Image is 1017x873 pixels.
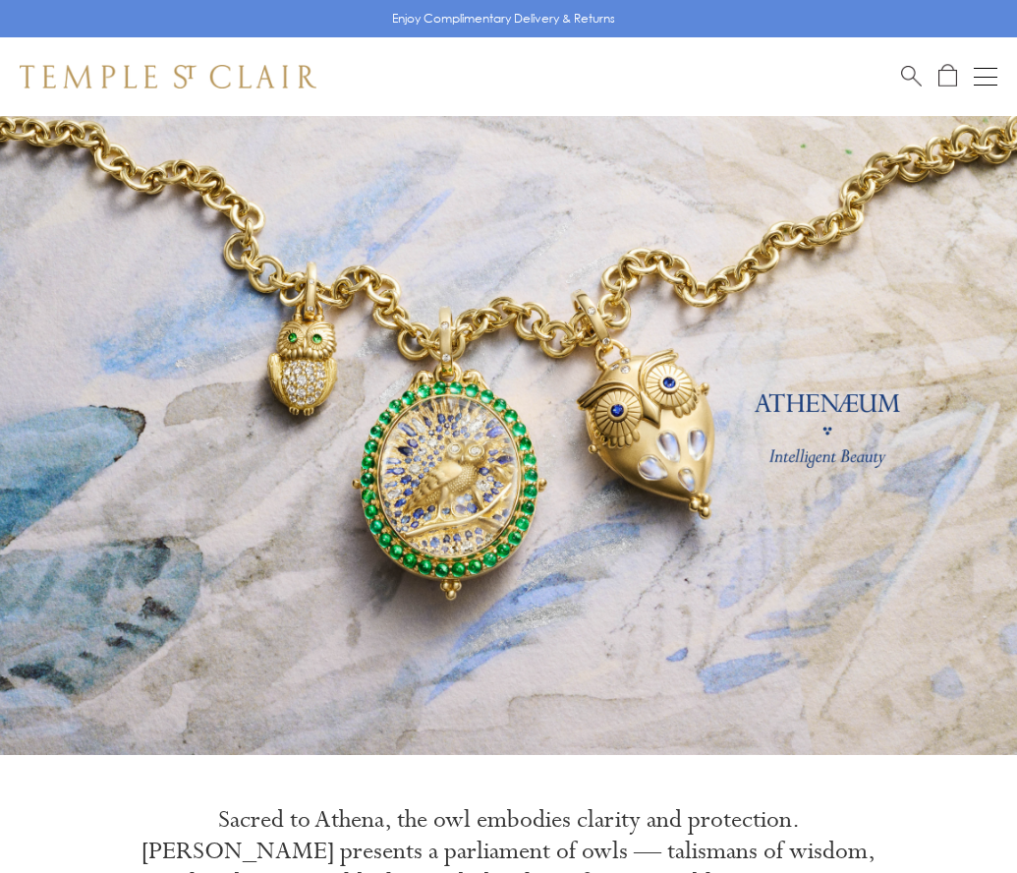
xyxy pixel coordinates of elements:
img: Temple St. Clair [20,65,316,88]
button: Open navigation [974,65,997,88]
a: Search [901,64,922,88]
p: Enjoy Complimentary Delivery & Returns [392,9,615,29]
a: Open Shopping Bag [938,64,957,88]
